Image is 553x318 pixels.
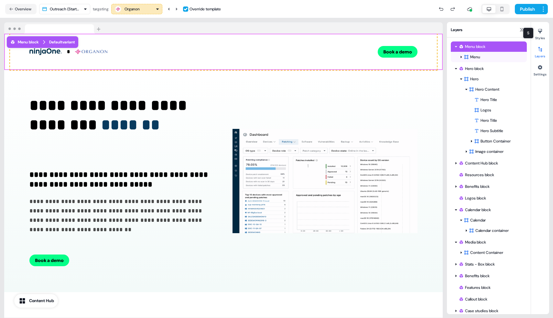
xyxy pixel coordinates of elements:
[459,261,524,267] div: Stats - Box block
[451,146,527,157] div: Image container
[29,255,69,266] button: Book a demo
[451,294,527,304] div: Callout block
[451,95,527,105] div: Hero Title
[459,183,524,190] div: Benefits block
[93,6,109,12] div: targeting
[451,126,527,136] div: Hero Subtitle
[4,22,103,34] img: Browser topbar
[459,172,524,178] div: Resources block
[125,6,140,12] div: Organon
[451,105,527,115] div: Logos
[459,308,524,314] div: Case studies block
[10,39,39,45] div: Menu block
[378,46,417,58] button: Book a demo
[459,273,524,279] div: Benefits block
[474,138,524,144] div: Button Container
[451,225,527,236] div: Calendar container
[459,160,524,166] div: Content Hub block
[226,46,417,58] div: Book a demo
[474,97,527,103] div: Hero Title
[531,26,549,40] button: Styles
[459,65,524,72] div: Hero block
[233,96,417,266] img: Image
[447,22,531,38] div: Layers
[451,205,527,236] div: Calendar blockCalendarCalendar container
[451,237,527,258] div: Media blockContent Container
[5,4,37,14] button: Overview
[451,193,527,203] div: Logos block
[469,86,524,93] div: Hero Content
[531,62,549,76] button: Settings
[451,63,527,157] div: Hero blockHeroHero ContentHero TitleLogosHero TitleHero SubtitleButton ContainerImage container
[464,76,524,82] div: Hero
[474,117,527,124] div: Hero Title
[49,39,75,45] div: Default variant
[464,54,524,60] div: Menu
[451,271,527,281] div: Benefits block
[459,43,524,50] div: Menu block
[523,28,534,39] div: S
[451,181,527,192] div: Benefits block
[451,115,527,126] div: Hero Title
[29,255,214,266] div: Book a demo
[474,107,524,113] div: Logos
[451,41,527,62] div: Menu blockMenu
[50,6,81,12] div: Outreach (Starter)
[459,207,524,213] div: Calendar block
[515,4,539,14] button: Publish
[531,44,549,58] button: Layers
[451,84,527,146] div: Hero ContentHero TitleLogosHero TitleHero SubtitleButton Container
[464,249,524,256] div: Content Container
[451,136,527,146] div: Button Container
[451,282,527,293] div: Features block
[451,74,527,157] div: HeroHero ContentHero TitleLogosHero TitleHero SubtitleButton ContainerImage container
[459,239,524,245] div: Media block
[469,148,524,155] div: Image container
[451,158,527,168] div: Content Hub block
[464,217,524,223] div: Calendar
[451,306,527,316] div: Case studies block
[190,6,221,12] div: Override template
[451,247,527,258] div: Content Container
[459,195,524,201] div: Logos block
[451,52,527,62] div: Menu
[459,296,524,302] div: Callout block
[111,4,162,14] button: Organon
[29,298,54,304] div: Content Hub
[459,284,524,291] div: Features block
[451,170,527,180] div: Resources block
[451,259,527,269] div: Stats - Box block
[469,227,524,234] div: Calendar container
[14,294,58,308] button: Content Hub
[451,215,527,236] div: CalendarCalendar container
[474,128,527,134] div: Hero Subtitle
